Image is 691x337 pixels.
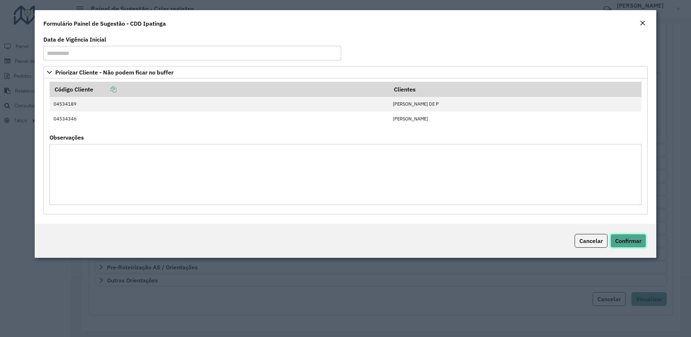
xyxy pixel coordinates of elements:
label: Data de Vigência Inicial [43,35,106,44]
button: Close [638,19,648,28]
td: 04534346 [50,111,389,126]
a: Priorizar Cliente - Não podem ficar no buffer [43,66,648,78]
td: [PERSON_NAME] [389,111,641,126]
span: Confirmar [615,237,641,244]
label: Observações [50,133,84,142]
th: Código Cliente [50,82,389,97]
div: Priorizar Cliente - Não podem ficar no buffer [43,78,648,214]
td: 04534189 [50,97,389,111]
th: Clientes [389,82,641,97]
td: [PERSON_NAME] DE P [389,97,641,111]
button: Cancelar [575,234,608,248]
span: Priorizar Cliente - Não podem ficar no buffer [55,69,173,75]
h4: Formulário Painel de Sugestão - CDD Ipatinga [43,19,166,28]
em: Fechar [640,20,645,26]
a: Copiar [93,86,116,93]
span: Cancelar [579,237,603,244]
button: Confirmar [610,234,646,248]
